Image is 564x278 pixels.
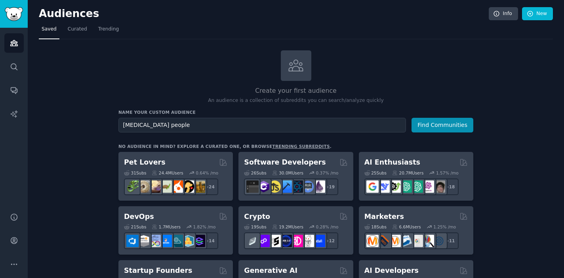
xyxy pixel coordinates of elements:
div: 18 Sub s [364,224,387,230]
h3: Name your custom audience [118,109,473,115]
img: OnlineMarketing [433,235,445,247]
img: chatgpt_prompts_ [411,180,423,193]
a: Trending [95,23,122,39]
div: 1.7M Users [152,224,181,230]
div: 0.37 % /mo [316,170,339,176]
img: GoogleGeminiAI [366,180,379,193]
div: 6.6M Users [392,224,421,230]
div: 1.82 % /mo [193,224,216,230]
h2: Crypto [244,212,270,222]
div: 30.0M Users [272,170,303,176]
div: + 18 [442,178,459,195]
span: Saved [42,26,57,33]
div: 1.25 % /mo [433,224,456,230]
h2: Software Developers [244,157,326,167]
a: trending subreddits [272,144,330,149]
div: 25 Sub s [364,170,387,176]
img: reactnative [291,180,303,193]
img: iOSProgramming [280,180,292,193]
h2: AI Enthusiasts [364,157,420,167]
h2: Marketers [364,212,404,222]
img: CryptoNews [302,235,314,247]
img: GummySearch logo [5,7,23,21]
div: + 12 [322,232,338,249]
img: AskMarketing [389,235,401,247]
img: Emailmarketing [400,235,412,247]
img: MarketingResearch [422,235,434,247]
div: 20.7M Users [392,170,423,176]
img: AWS_Certified_Experts [137,235,150,247]
img: defiblockchain [291,235,303,247]
img: turtle [160,180,172,193]
div: + 19 [322,178,338,195]
a: New [522,7,553,21]
div: 31 Sub s [124,170,146,176]
img: AItoolsCatalog [389,180,401,193]
img: bigseo [377,235,390,247]
div: 21 Sub s [124,224,146,230]
span: Trending [98,26,119,33]
img: learnjavascript [269,180,281,193]
img: 0xPolygon [257,235,270,247]
img: dogbreed [193,180,205,193]
img: defi_ [313,235,325,247]
a: Curated [65,23,90,39]
div: 1.57 % /mo [436,170,459,176]
h2: Pet Lovers [124,157,166,167]
img: AskComputerScience [302,180,314,193]
h2: Generative AI [244,266,297,276]
div: + 24 [202,178,218,195]
div: 0.64 % /mo [196,170,218,176]
img: software [246,180,259,193]
img: DeepSeek [377,180,390,193]
h2: Create your first audience [118,86,473,96]
input: Pick a short name, like "Digital Marketers" or "Movie-Goers" [118,118,406,132]
img: ethfinance [246,235,259,247]
span: Curated [68,26,87,33]
img: leopardgeckos [149,180,161,193]
img: PetAdvice [182,180,194,193]
img: chatgpt_promptDesign [400,180,412,193]
div: 26 Sub s [244,170,266,176]
a: Saved [39,23,59,39]
img: content_marketing [366,235,379,247]
div: 24.4M Users [152,170,183,176]
img: googleads [411,235,423,247]
div: 19.2M Users [272,224,303,230]
img: ballpython [137,180,150,193]
img: aws_cdk [182,235,194,247]
div: 19 Sub s [244,224,266,230]
div: No audience in mind? Explore a curated one, or browse . [118,144,332,149]
img: herpetology [126,180,139,193]
div: 0.28 % /mo [316,224,339,230]
img: csharp [257,180,270,193]
h2: AI Developers [364,266,419,276]
div: + 11 [442,232,459,249]
img: DevOpsLinks [160,235,172,247]
img: OpenAIDev [422,180,434,193]
img: platformengineering [171,235,183,247]
img: Docker_DevOps [149,235,161,247]
img: ArtificalIntelligence [433,180,445,193]
img: PlatformEngineers [193,235,205,247]
button: Find Communities [412,118,473,132]
p: An audience is a collection of subreddits you can search/analyze quickly [118,97,473,104]
img: elixir [313,180,325,193]
img: azuredevops [126,235,139,247]
img: web3 [280,235,292,247]
h2: Audiences [39,8,489,20]
img: ethstaker [269,235,281,247]
h2: Startup Founders [124,266,192,276]
a: Info [489,7,518,21]
div: + 14 [202,232,218,249]
img: cockatiel [171,180,183,193]
h2: DevOps [124,212,154,222]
